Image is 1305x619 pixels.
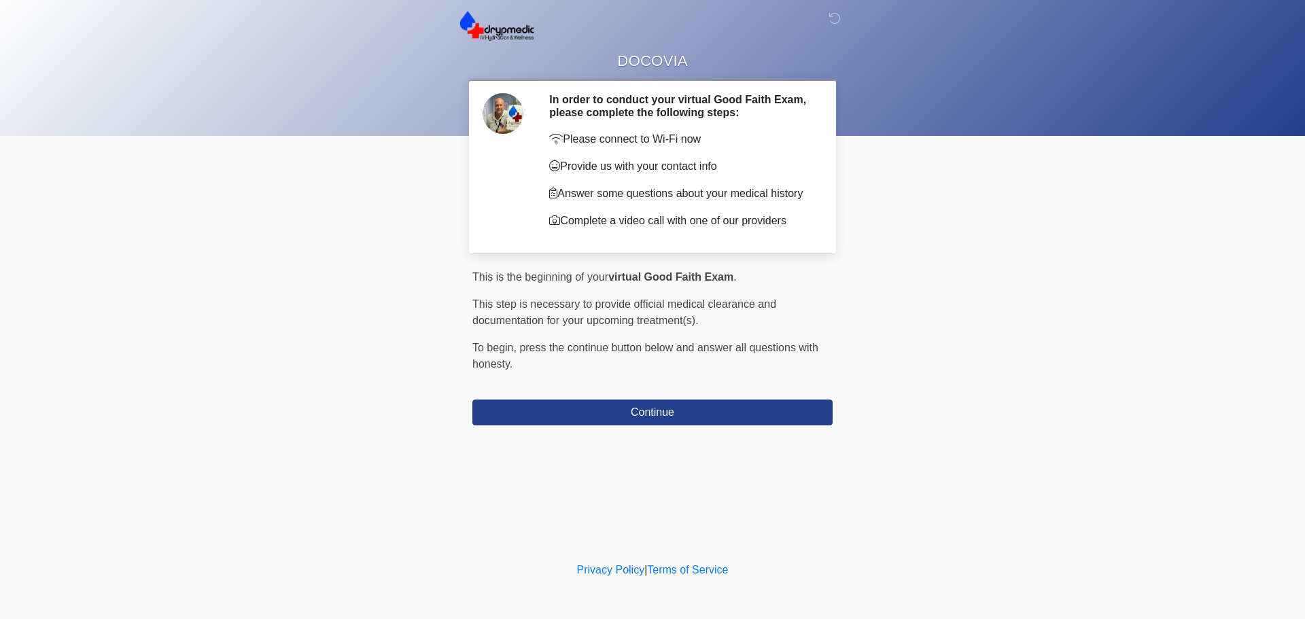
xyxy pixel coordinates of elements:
[472,271,608,283] span: This is the beginning of your
[733,271,736,283] span: .
[462,49,843,74] h1: DOCOVIA
[549,185,812,202] p: Answer some questions about your medical history
[472,298,776,326] span: This step is necessary to provide official medical clearance and documentation for your upcoming ...
[549,131,812,147] p: Please connect to Wi-Fi now
[472,342,519,353] span: To begin,
[549,213,812,229] p: Complete a video call with one of our providers
[483,93,523,134] img: Agent Avatar
[459,10,535,41] img: DrypMedic IV Hydration & Wellness Logo
[472,400,833,425] button: Continue
[549,158,812,175] p: Provide us with your contact info
[608,271,733,283] strong: virtual Good Faith Exam
[644,564,647,576] a: |
[647,564,728,576] a: Terms of Service
[577,564,645,576] a: Privacy Policy
[549,93,812,119] h2: In order to conduct your virtual Good Faith Exam, please complete the following steps:
[472,342,818,370] span: press the continue button below and answer all questions with honesty.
